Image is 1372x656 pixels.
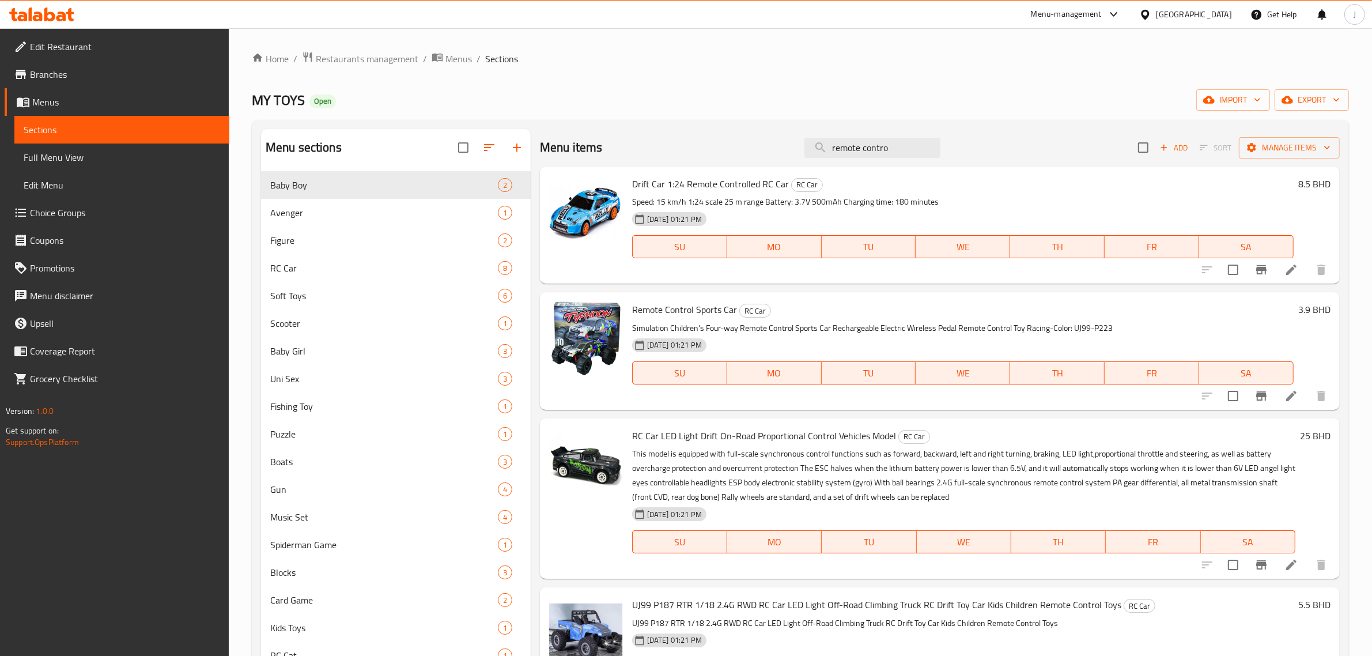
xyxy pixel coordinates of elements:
div: Baby Boy2 [261,171,531,199]
span: MO [732,239,817,255]
nav: breadcrumb [252,51,1349,66]
button: WE [916,361,1010,384]
div: items [498,344,512,358]
span: Coupons [30,233,220,247]
span: Uni Sex [270,372,498,386]
span: export [1284,93,1340,107]
span: 3 [498,346,512,357]
a: Promotions [5,254,229,282]
a: Upsell [5,310,229,337]
div: Music Set4 [261,503,531,531]
a: Sections [14,116,229,144]
button: Add [1155,139,1192,157]
a: Menus [5,88,229,116]
button: FR [1105,235,1199,258]
div: [GEOGRAPHIC_DATA] [1156,8,1232,21]
span: 2 [498,235,512,246]
button: SU [632,530,727,553]
a: Branches [5,61,229,88]
span: 1 [498,623,512,634]
div: Baby Girl3 [261,337,531,365]
a: Full Menu View [14,144,229,171]
span: SU [637,534,723,551]
div: items [498,455,512,469]
a: Edit Restaurant [5,33,229,61]
span: MY TOYS [252,87,305,113]
button: Branch-specific-item [1248,551,1275,579]
div: Spiderman Game1 [261,531,531,559]
span: Branches [30,67,220,81]
span: Select all sections [451,135,475,160]
span: SU [637,239,723,255]
span: RC Car LED Light Drift On-Road Proportional Control Vehicles Model [632,427,896,444]
span: UJ99 P187 RTR 1/18 2.4G RWD RC Car LED Light Off-Road Climbing Truck RC Drift Toy Car Kids Childr... [632,596,1121,613]
a: Edit menu item [1284,263,1298,277]
div: Fishing Toy1 [261,393,531,420]
span: Select to update [1221,258,1245,282]
span: import [1205,93,1261,107]
div: items [498,538,512,552]
span: Choice Groups [30,206,220,220]
span: Select section [1131,135,1155,160]
div: Blocks [270,565,498,579]
span: 6 [498,291,512,301]
span: Add [1158,141,1189,154]
span: [DATE] 01:21 PM [642,509,706,520]
span: FR [1109,365,1195,382]
span: 3 [498,567,512,578]
li: / [423,52,427,66]
button: delete [1307,256,1335,284]
span: Menus [32,95,220,109]
div: items [498,233,512,247]
input: search [804,138,940,158]
p: Simulation Children's Four-way Remote Control Sports Car Rechargeable Electric Wireless Pedal Rem... [632,321,1294,335]
span: Spiderman Game [270,538,498,552]
span: J [1354,8,1356,21]
div: Avenger [270,206,498,220]
span: 1.0.0 [36,404,54,419]
button: WE [916,235,1010,258]
p: This model is equipped with full-scale synchronous control functions such as forward, backward, l... [632,447,1295,504]
div: Open [309,95,336,108]
div: items [498,289,512,303]
span: Card Game [270,593,498,607]
span: Edit Restaurant [30,40,220,54]
h6: 25 BHD [1300,428,1331,444]
span: Figure [270,233,498,247]
div: RC Car [1124,599,1155,613]
a: Edit menu item [1284,389,1298,403]
li: / [293,52,297,66]
div: Soft Toys [270,289,498,303]
div: Figure2 [261,227,531,254]
span: RC Car [270,261,498,275]
p: Speed: 15 km/h 1:24 scale 25 m range Battery: 3.7V 500mAh Charging time: 180 minutes [632,195,1294,209]
span: [DATE] 01:21 PM [642,214,706,225]
span: Scooter [270,316,498,330]
span: Kids Toys [270,621,498,635]
div: items [498,316,512,330]
div: items [498,482,512,496]
span: Version: [6,404,34,419]
span: WE [920,365,1006,382]
div: Puzzle1 [261,420,531,448]
div: Puzzle [270,427,498,441]
div: Boats3 [261,448,531,476]
span: Manage items [1248,141,1331,155]
button: WE [917,530,1011,553]
span: [DATE] 01:21 PM [642,340,706,350]
a: Home [252,52,289,66]
h2: Menu items [540,139,603,156]
span: Edit Menu [24,178,220,192]
button: TU [822,361,916,384]
span: Grocery Checklist [30,372,220,386]
button: TH [1010,235,1105,258]
div: Fishing Toy [270,399,498,413]
span: TU [826,365,912,382]
span: TU [826,534,912,551]
span: 4 [498,512,512,523]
